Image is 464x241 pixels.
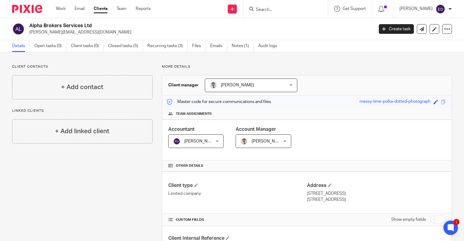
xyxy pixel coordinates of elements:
[162,64,452,69] p: More details
[71,40,104,52] a: Client tasks (0)
[12,23,25,35] img: svg%3E
[176,111,212,116] span: Team assignments
[307,191,446,197] p: [STREET_ADDRESS]
[136,6,151,12] a: Reports
[12,108,153,113] p: Linked clients
[12,64,153,69] p: Client contacts
[453,219,459,225] div: 1
[236,127,276,132] span: Account Manager
[232,40,254,52] a: Notes (1)
[56,6,66,12] a: Work
[168,127,195,132] span: Accountant
[61,82,103,92] h4: + Add contact
[117,6,127,12] a: Team
[391,217,426,223] label: Show empty fields
[167,99,271,105] p: Master code for secure communications and files
[168,182,307,189] h4: Client type
[29,29,370,35] p: [PERSON_NAME][EMAIL_ADDRESS][DOMAIN_NAME]
[399,6,433,12] p: [PERSON_NAME]
[29,23,302,29] h2: Alpha Brokers Services Ltd
[168,217,307,222] h4: CUSTOM FIELDS
[168,191,307,197] p: Limited company
[210,82,217,89] img: 1693835698283.jfif
[436,4,445,14] img: svg%3E
[173,138,180,145] img: svg%3E
[379,24,414,34] a: Create task
[210,40,227,52] a: Emails
[147,40,188,52] a: Recurring tasks (3)
[255,7,310,13] input: Search
[258,40,282,52] a: Audit logs
[240,138,248,145] img: 1693835698283.jfif
[252,139,285,143] span: [PERSON_NAME]
[94,6,108,12] a: Clients
[75,6,85,12] a: Email
[343,7,366,11] span: Get Support
[34,40,66,52] a: Open tasks (0)
[192,40,206,52] a: Files
[307,182,446,189] h4: Address
[55,127,109,136] h4: + Add linked client
[307,197,446,203] p: [STREET_ADDRESS]
[221,83,254,87] span: [PERSON_NAME]
[108,40,143,52] a: Closed tasks (5)
[184,139,217,143] span: [PERSON_NAME]
[359,98,430,105] div: messy-lime-polka-dotted-photograph
[176,163,203,168] span: Other details
[168,82,199,88] h3: Client manager
[12,40,30,52] a: Details
[12,5,42,13] img: Pixie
